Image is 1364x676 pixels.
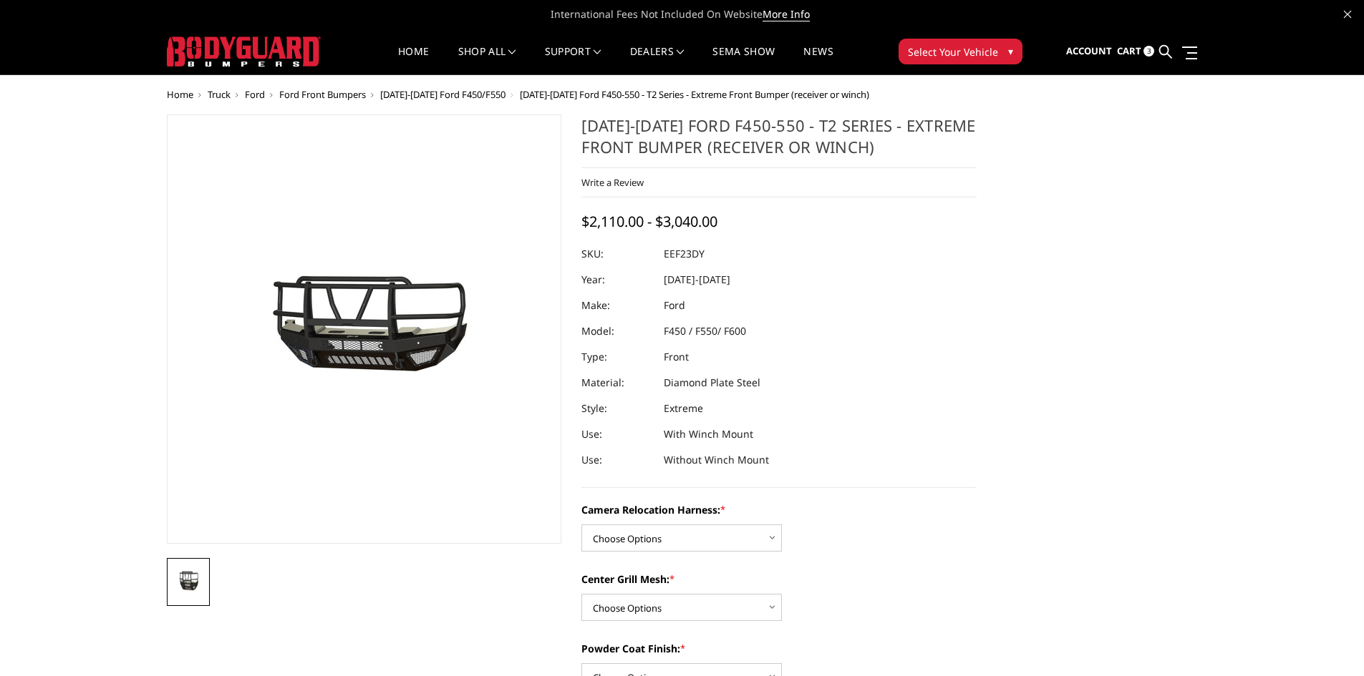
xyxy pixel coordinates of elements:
[664,370,760,396] dd: Diamond Plate Steel
[581,344,653,370] dt: Type:
[581,267,653,293] dt: Year:
[581,293,653,318] dt: Make:
[245,88,265,101] a: Ford
[664,421,753,447] dd: With Winch Mount
[167,88,193,101] a: Home
[279,88,366,101] a: Ford Front Bumpers
[664,447,769,473] dd: Without Winch Mount
[185,230,543,429] img: 2023-2025 Ford F450-550 - T2 Series - Extreme Front Bumper (receiver or winch)
[1117,32,1154,71] a: Cart 3
[803,46,833,74] a: News
[581,212,717,231] span: $2,110.00 - $3,040.00
[581,176,644,189] a: Write a Review
[398,46,429,74] a: Home
[581,241,653,267] dt: SKU:
[581,421,653,447] dt: Use:
[458,46,516,74] a: shop all
[520,88,869,101] span: [DATE]-[DATE] Ford F450-550 - T2 Series - Extreme Front Bumper (receiver or winch)
[171,562,205,602] img: 2023-2025 Ford F450-550 - T2 Series - Extreme Front Bumper (receiver or winch)
[899,39,1022,64] button: Select Your Vehicle
[581,572,977,587] label: Center Grill Mesh:
[581,641,977,656] label: Powder Coat Finish:
[1117,44,1141,57] span: Cart
[664,344,689,370] dd: Front
[664,318,746,344] dd: F450 / F550/ F600
[545,46,601,74] a: Support
[908,44,998,59] span: Select Your Vehicle
[581,370,653,396] dt: Material:
[581,502,977,517] label: Camera Relocation Harness:
[581,114,977,168] h1: [DATE]-[DATE] Ford F450-550 - T2 Series - Extreme Front Bumper (receiver or winch)
[1066,44,1112,57] span: Account
[664,396,703,421] dd: Extreme
[581,318,653,344] dt: Model:
[208,88,231,101] a: Truck
[167,114,562,544] a: 2023-2025 Ford F450-550 - T2 Series - Extreme Front Bumper (receiver or winch)
[763,7,810,21] a: More Info
[581,447,653,473] dt: Use:
[1066,32,1112,71] a: Account
[581,396,653,421] dt: Style:
[630,46,685,74] a: Dealers
[1143,46,1154,57] span: 3
[664,241,705,267] dd: EEF23DY
[664,293,685,318] dd: Ford
[167,36,321,67] img: BODYGUARD BUMPERS
[380,88,506,101] a: [DATE]-[DATE] Ford F450/F550
[712,46,775,74] a: SEMA Show
[664,267,730,293] dd: [DATE]-[DATE]
[1008,44,1013,59] span: ▾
